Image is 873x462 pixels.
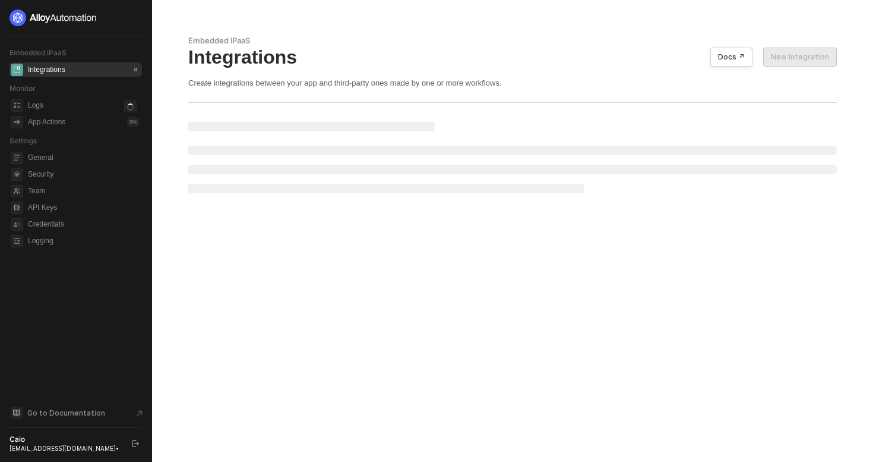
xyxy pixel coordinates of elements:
a: Knowledge Base [10,406,143,420]
span: security [11,168,23,181]
div: [EMAIL_ADDRESS][DOMAIN_NAME] • [10,444,121,452]
span: Logging [28,234,140,248]
span: integrations [11,64,23,76]
div: Create integrations between your app and third-party ones made by one or more workflows. [188,78,837,88]
div: App Actions [28,117,65,127]
a: logo [10,10,142,26]
div: Integrations [28,65,65,75]
img: logo [10,10,97,26]
span: logging [11,235,23,247]
span: api-key [11,202,23,214]
span: Go to Documentation [27,408,105,418]
span: documentation [11,407,23,419]
div: Integrations [188,46,837,68]
span: icon-loader [124,100,137,113]
span: Credentials [28,217,140,231]
span: team [11,185,23,197]
button: New Integration [763,48,837,67]
div: Logs [28,100,43,111]
span: logout [132,440,139,447]
button: Docs ↗ [710,48,752,67]
span: credentials [11,218,23,231]
span: General [28,150,140,165]
div: 0 % [127,117,140,127]
span: general [11,152,23,164]
div: 0 [132,65,140,74]
span: Embedded iPaaS [10,48,67,57]
span: Settings [10,136,37,145]
span: icon-logs [11,99,23,112]
span: Monitor [10,84,36,93]
span: API Keys [28,200,140,215]
div: Docs ↗ [718,52,745,62]
span: Team [28,184,140,198]
span: document-arrow [134,407,145,419]
span: icon-app-actions [11,116,23,128]
div: Caio [10,435,121,444]
span: Security [28,167,140,181]
div: Embedded iPaaS [188,36,837,46]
